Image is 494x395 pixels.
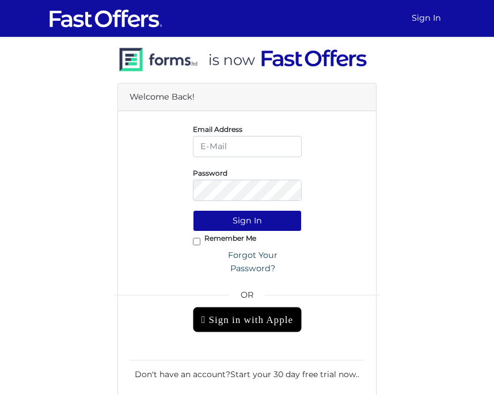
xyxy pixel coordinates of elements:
[193,172,227,174] label: Password
[193,128,242,131] label: Email Address
[193,210,302,231] button: Sign In
[130,360,364,381] div: Don't have an account? .
[230,369,358,379] a: Start your 30 day free trial now.
[204,245,302,279] a: Forgot Your Password?
[407,7,446,29] a: Sign In
[118,83,376,111] div: Welcome Back!
[193,307,302,332] div: Sign in with Apple
[193,136,302,157] input: E-Mail
[204,237,256,240] label: Remember Me
[193,288,302,307] span: OR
